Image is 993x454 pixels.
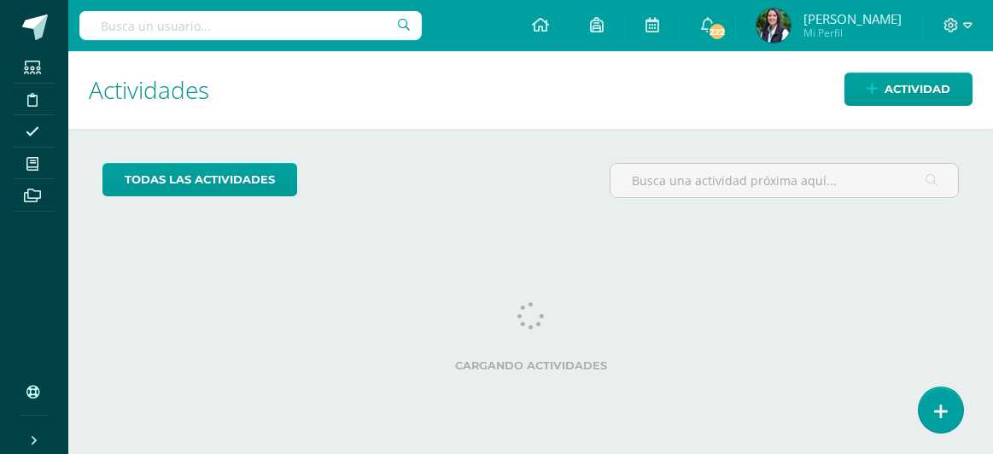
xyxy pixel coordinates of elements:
[885,73,950,105] span: Actividad
[79,11,422,40] input: Busca un usuario...
[844,73,973,106] a: Actividad
[102,163,297,196] a: todas las Actividades
[89,51,973,129] h1: Actividades
[756,9,791,43] img: 2c0c839dd314da7cbe4dae4a4a75361c.png
[610,164,958,197] input: Busca una actividad próxima aquí...
[803,26,902,40] span: Mi Perfil
[708,22,727,41] span: 222
[803,10,902,27] span: [PERSON_NAME]
[102,359,959,372] label: Cargando actividades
